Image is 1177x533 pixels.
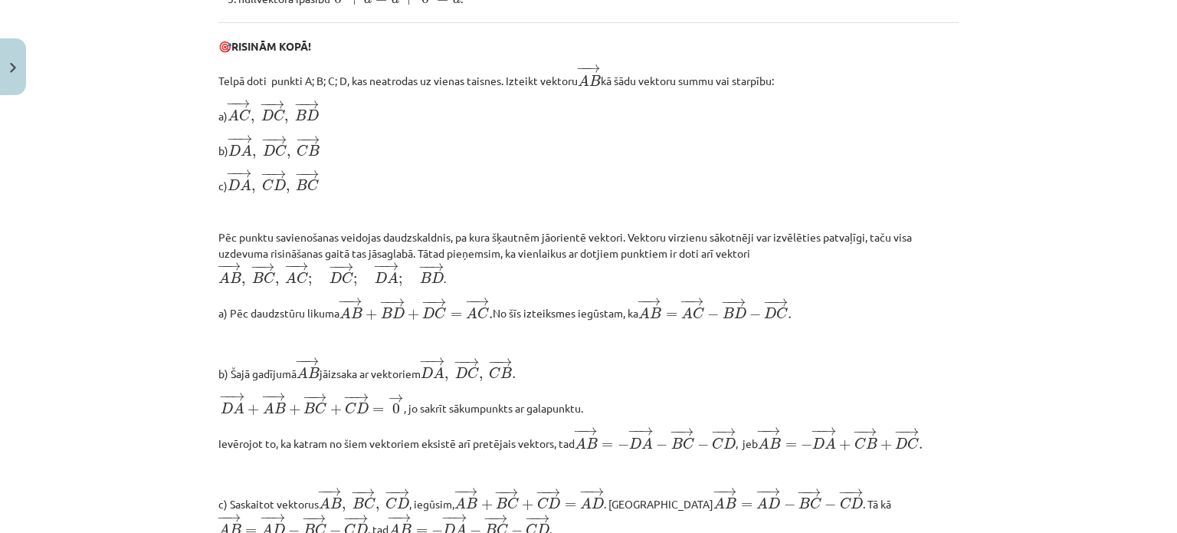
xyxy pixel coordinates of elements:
span: C [467,367,479,379]
span: D [228,179,240,190]
span: D [422,308,434,318]
span: C [345,403,356,414]
span: A [756,497,768,508]
span: − [494,489,506,497]
span: B [650,308,661,318]
span: − [231,169,234,178]
span: − [303,393,314,401]
span: D [375,272,387,283]
span: → [431,298,447,306]
span: − [379,262,381,271]
span: − [338,297,349,305]
span: → [638,427,654,436]
span: − [300,357,301,366]
span: − [717,488,719,496]
span: A [228,109,239,120]
span: C [489,367,500,379]
span: − [300,135,302,143]
span: − [899,428,901,436]
span: − [267,135,269,143]
span: − [329,263,340,271]
span: − [797,489,808,497]
span: B [274,403,286,413]
span: → [503,489,519,497]
span: A [454,497,466,508]
span: − [628,427,639,436]
span: A [387,271,398,283]
span: C [434,308,446,319]
span: − [389,489,392,497]
span: , [275,278,279,286]
span: − [295,357,307,366]
span: → [270,392,286,400]
span: C [274,110,285,121]
span: → [238,134,253,143]
span: D [455,367,467,378]
span: − [418,263,430,271]
span: C [307,179,319,191]
span: − [425,357,427,366]
span: − [426,298,428,306]
span: D [228,145,241,156]
span: + [289,404,300,415]
span: D [221,403,233,413]
span: D [421,367,433,378]
p: 🎯 [218,38,959,54]
span: − [295,170,307,179]
span: − [763,298,775,306]
p: b) [218,133,959,160]
span: → [304,170,320,179]
span: → [646,297,661,305]
span: − [838,489,850,497]
span: → [464,358,480,367]
span: → [389,394,404,403]
span: A [713,497,725,508]
span: D [812,438,825,449]
span: A [339,307,351,318]
span: → [430,357,445,366]
span: − [351,489,362,497]
span: ; [398,276,402,286]
span: D [764,308,776,318]
span: → [305,135,320,143]
span: − [261,135,273,143]
span: C [275,145,287,156]
span: B [252,272,264,283]
span: − [317,488,329,496]
span: A [240,179,251,190]
span: + [408,309,419,320]
span: C [364,498,375,509]
span: − [674,428,676,436]
span: D [307,110,319,120]
span: ; [308,276,312,286]
span: B [420,272,431,283]
span: − [894,428,906,436]
span: − [261,170,272,179]
span: C [297,272,308,284]
span: → [773,298,788,306]
span: , [287,151,290,159]
span: − [656,439,667,449]
span: A [638,307,650,318]
span: − [573,427,585,436]
span: − [749,309,761,320]
span: → [821,427,837,436]
span: − [768,298,770,306]
span: − [641,297,643,305]
span: C [907,438,919,449]
span: D [629,438,641,449]
span: + [330,404,342,415]
span: B [296,179,307,190]
span: → [585,64,601,73]
span: + [880,439,892,449]
span: − [459,358,461,367]
span: − [373,262,385,271]
span: A [578,74,589,86]
span: C [342,272,353,284]
span: − [581,64,582,73]
span: − [761,427,762,436]
span: = [666,312,677,318]
span: − [419,357,431,366]
span: − [465,297,477,305]
span: − [670,428,681,436]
